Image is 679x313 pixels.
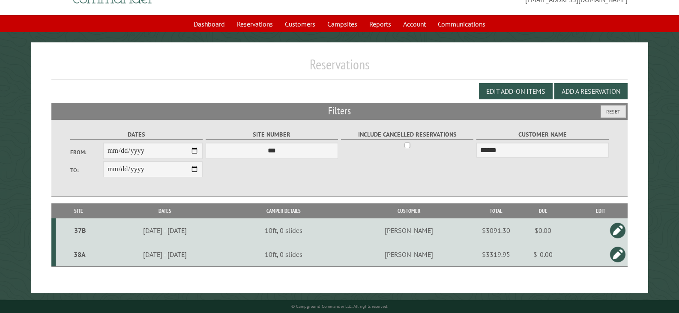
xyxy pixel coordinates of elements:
[228,218,339,242] td: 10ft, 0 slides
[479,218,513,242] td: $3091.30
[51,103,628,119] h2: Filters
[51,56,628,80] h1: Reservations
[513,242,573,267] td: $-0.00
[280,16,320,32] a: Customers
[479,83,553,99] button: Edit Add-on Items
[102,203,228,218] th: Dates
[59,226,100,235] div: 37B
[228,242,339,267] td: 10ft, 0 slides
[232,16,278,32] a: Reservations
[322,16,362,32] a: Campsites
[341,130,474,140] label: Include Cancelled Reservations
[479,203,513,218] th: Total
[70,130,203,140] label: Dates
[339,218,479,242] td: [PERSON_NAME]
[479,242,513,267] td: $3319.95
[554,83,628,99] button: Add a Reservation
[601,105,626,118] button: Reset
[70,166,103,174] label: To:
[433,16,491,32] a: Communications
[513,203,573,218] th: Due
[103,250,227,259] div: [DATE] - [DATE]
[228,203,339,218] th: Camper Details
[513,218,573,242] td: $0.00
[59,250,100,259] div: 38A
[364,16,396,32] a: Reports
[188,16,230,32] a: Dashboard
[56,203,102,218] th: Site
[291,304,388,309] small: © Campground Commander LLC. All rights reserved.
[476,130,609,140] label: Customer Name
[206,130,338,140] label: Site Number
[573,203,628,218] th: Edit
[103,226,227,235] div: [DATE] - [DATE]
[339,242,479,267] td: [PERSON_NAME]
[70,148,103,156] label: From:
[339,203,479,218] th: Customer
[398,16,431,32] a: Account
